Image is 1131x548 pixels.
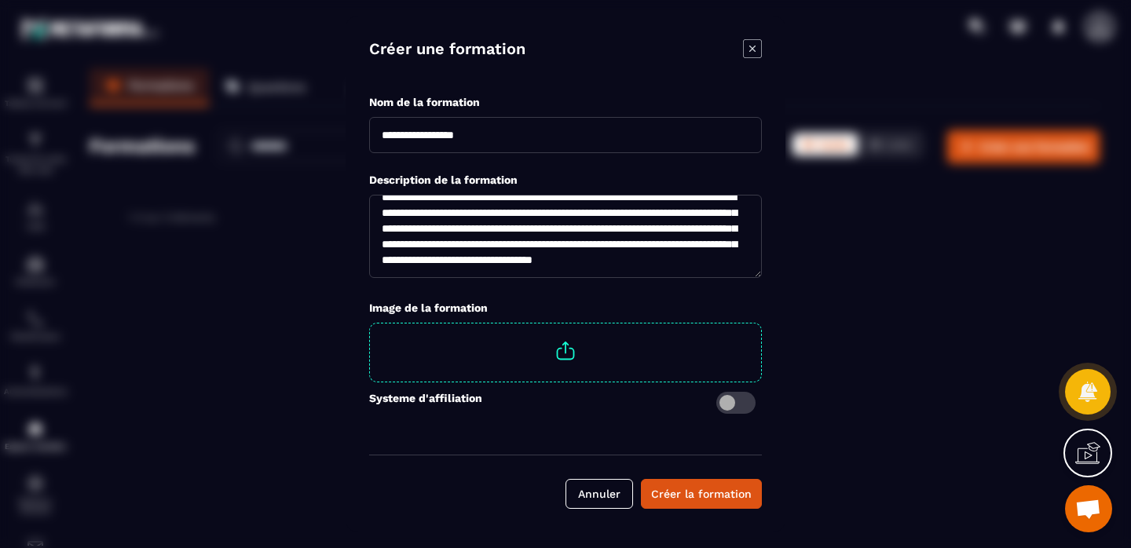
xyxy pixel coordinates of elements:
[369,174,518,186] label: Description de la formation
[369,392,482,414] label: Systeme d'affiliation
[651,486,752,502] div: Créer la formation
[1065,485,1112,532] div: Ouvrir le chat
[369,96,480,108] label: Nom de la formation
[641,479,762,509] button: Créer la formation
[565,479,633,509] button: Annuler
[369,39,525,61] h4: Créer une formation
[369,301,488,314] label: Image de la formation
